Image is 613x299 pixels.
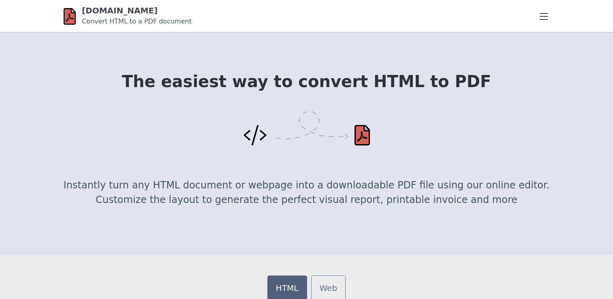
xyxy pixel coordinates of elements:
p: Instantly turn any HTML document or webpage into a downloadable PDF file using our online editor.... [64,178,550,207]
img: html-pdf.net [64,7,76,26]
h1: The easiest way to convert HTML to PDF [64,73,550,91]
small: Convert HTML to a PDF document [82,17,192,25]
a: [DOMAIN_NAME] [82,6,158,15]
img: Convert HTML to PDF [243,111,370,146]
